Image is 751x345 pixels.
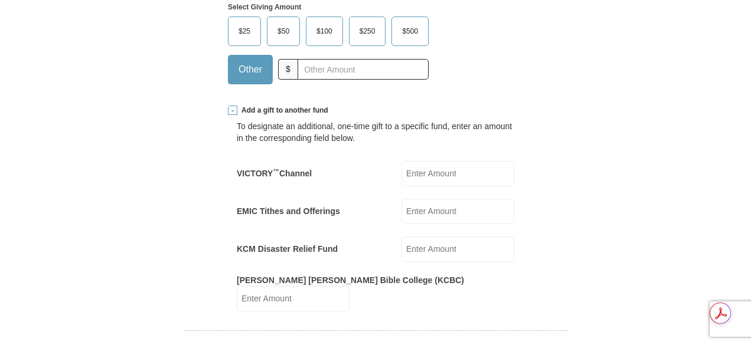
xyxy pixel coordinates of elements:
sup: ™ [273,167,279,175]
label: [PERSON_NAME] [PERSON_NAME] Bible College (KCBC) [237,274,464,286]
label: VICTORY Channel [237,167,312,179]
input: Enter Amount [401,236,514,262]
span: $25 [233,22,256,40]
span: $50 [272,22,295,40]
input: Enter Amount [401,161,514,186]
strong: Select Giving Amount [228,3,301,11]
span: $ [278,59,298,80]
span: $500 [396,22,424,40]
span: Other [233,61,268,78]
input: Enter Amount [237,286,350,311]
span: Add a gift to another fund [237,106,328,116]
div: To designate an additional, one-time gift to a specific fund, enter an amount in the correspondin... [237,120,514,144]
input: Other Amount [298,59,429,80]
input: Enter Amount [401,199,514,224]
label: KCM Disaster Relief Fund [237,243,338,255]
span: $250 [354,22,381,40]
label: EMIC Tithes and Offerings [237,205,340,217]
span: $100 [311,22,338,40]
